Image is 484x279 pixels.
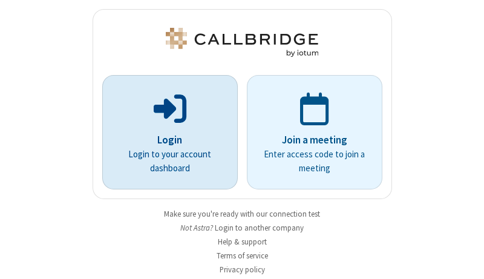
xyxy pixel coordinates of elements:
p: Join a meeting [264,133,365,148]
p: Enter access code to join a meeting [264,148,365,175]
a: Make sure you're ready with our connection test [164,209,320,219]
p: Login [119,133,221,148]
img: Astra [163,28,321,57]
button: LoginLogin to your account dashboard [102,75,238,189]
button: Login to another company [215,222,304,234]
a: Join a meetingEnter access code to join a meeting [247,75,382,189]
a: Privacy policy [220,264,265,275]
p: Login to your account dashboard [119,148,221,175]
li: Not Astra? [93,222,392,234]
a: Terms of service [217,251,268,261]
a: Help & support [218,237,267,247]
